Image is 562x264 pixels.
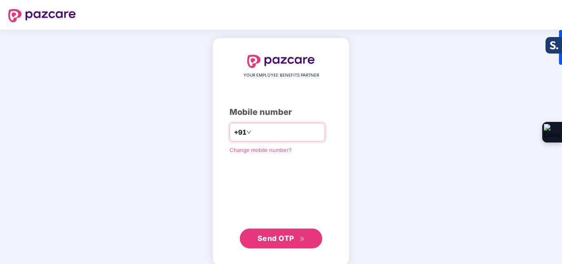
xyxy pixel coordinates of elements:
img: logo [8,9,76,22]
img: Extension Icon [544,124,560,140]
span: Send OTP [258,234,294,243]
span: double-right [300,236,305,242]
span: YOUR EMPLOYEE BENEFITS PARTNER [244,72,319,79]
span: down [246,130,251,135]
a: Change mobile number? [229,147,292,153]
div: Mobile number [229,106,333,119]
span: +91 [234,127,246,138]
img: logo [247,55,315,68]
button: Send OTPdouble-right [240,229,322,248]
